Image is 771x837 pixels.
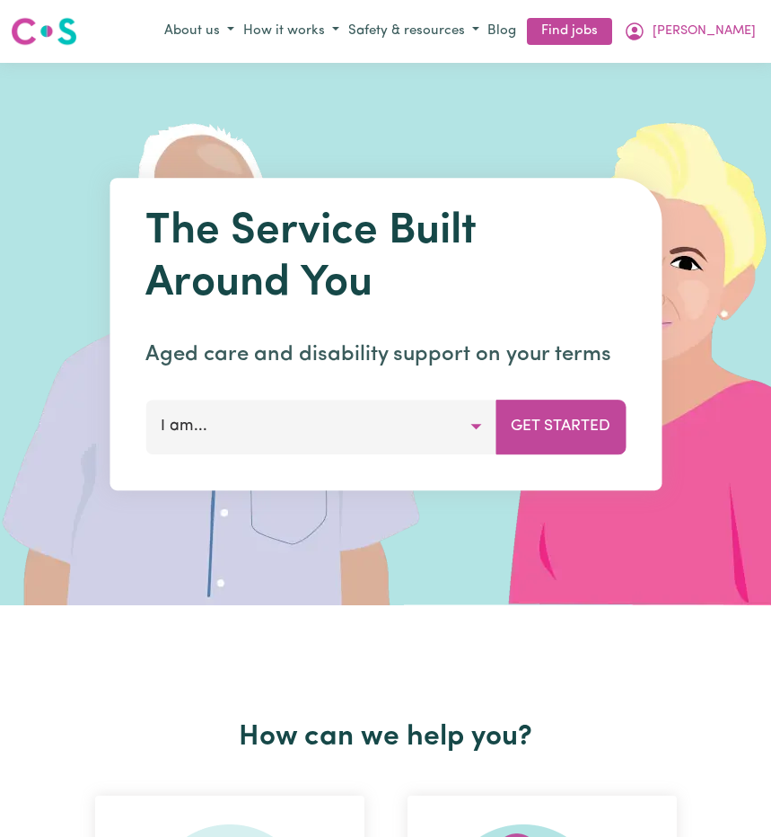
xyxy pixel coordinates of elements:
[344,17,484,47] button: Safety & resources
[145,400,496,454] button: I am...
[11,11,77,52] a: Careseekers logo
[160,17,239,47] button: About us
[653,22,756,41] span: [PERSON_NAME]
[145,339,626,371] p: Aged care and disability support on your terms
[74,720,698,754] h2: How can we help you?
[619,16,760,47] button: My Account
[145,207,626,310] h1: The Service Built Around You
[527,18,612,46] a: Find jobs
[11,15,77,48] img: Careseekers logo
[484,18,520,46] a: Blog
[495,400,626,454] button: Get Started
[239,17,344,47] button: How it works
